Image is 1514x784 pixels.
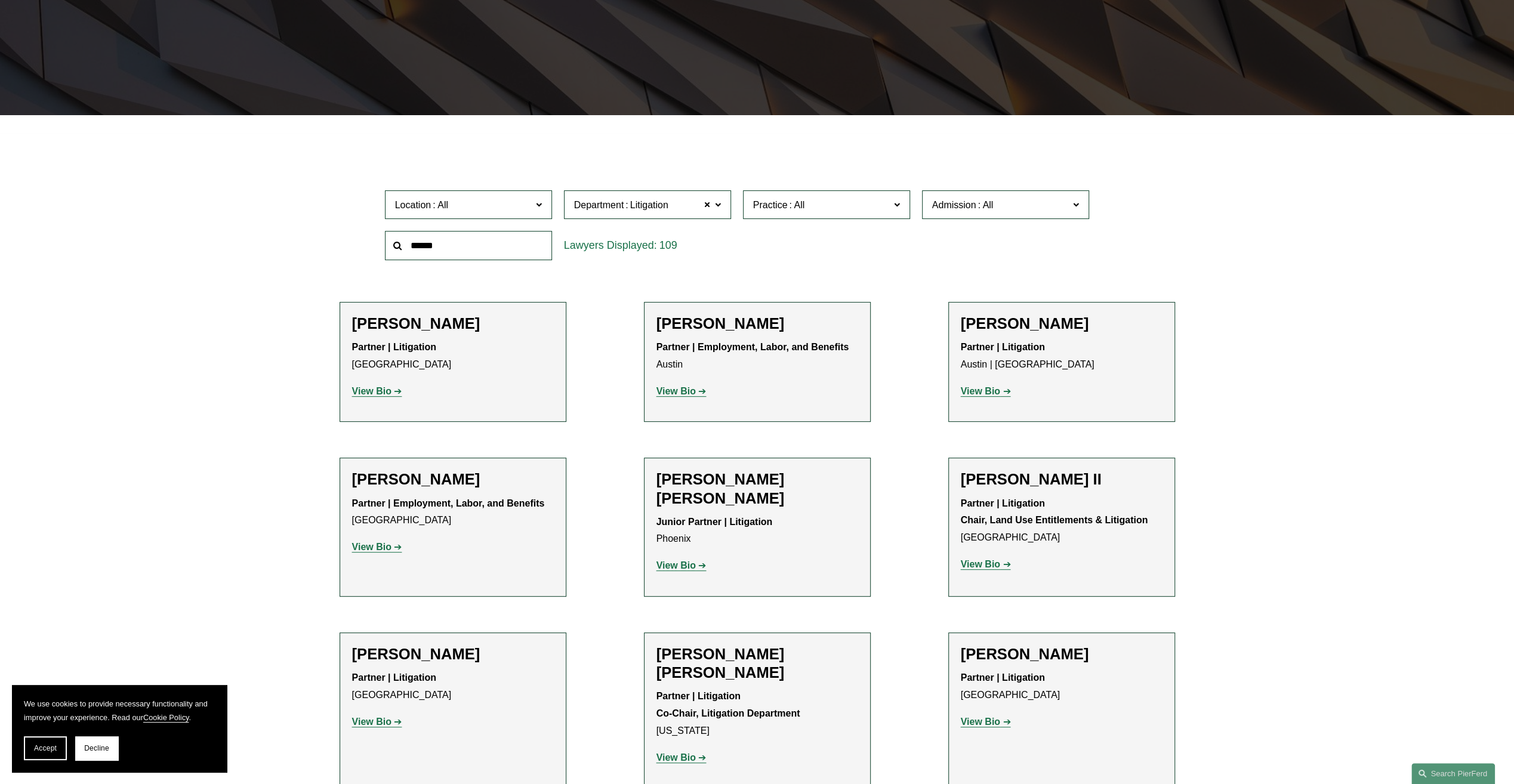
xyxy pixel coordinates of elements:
[961,559,1000,569] strong: View Bio
[352,717,402,727] a: View Bio
[352,672,436,683] strong: Partner | Litigation
[12,685,227,772] section: Cookie banner
[961,672,1045,683] strong: Partner | Litigation
[656,339,858,374] p: Austin
[352,498,545,508] strong: Partner | Employment, Labor, and Benefits
[352,386,391,396] strong: View Bio
[656,688,858,739] p: [US_STATE]
[34,744,57,752] span: Accept
[352,470,554,489] h2: [PERSON_NAME]
[656,560,696,570] strong: View Bio
[352,542,391,552] strong: View Bio
[352,339,554,374] p: [GEOGRAPHIC_DATA]
[656,386,707,396] a: View Bio
[656,560,707,570] a: View Bio
[961,386,1000,396] strong: View Bio
[961,386,1011,396] a: View Bio
[352,645,554,663] h2: [PERSON_NAME]
[656,645,858,682] h2: [PERSON_NAME] [PERSON_NAME]
[24,736,67,760] button: Accept
[395,200,431,210] span: Location
[961,717,1000,727] strong: View Bio
[352,342,436,352] strong: Partner | Litigation
[656,342,849,352] strong: Partner | Employment, Labor, and Benefits
[961,498,1148,526] strong: Partner | Litigation Chair, Land Use Entitlements & Litigation
[961,645,1163,663] h2: [PERSON_NAME]
[961,669,1163,704] p: [GEOGRAPHIC_DATA]
[352,314,554,333] h2: [PERSON_NAME]
[630,197,668,213] span: Litigation
[656,514,858,548] p: Phoenix
[352,386,402,396] a: View Bio
[961,470,1163,489] h2: [PERSON_NAME] II
[656,470,858,507] h2: [PERSON_NAME] [PERSON_NAME]
[352,669,554,704] p: [GEOGRAPHIC_DATA]
[75,736,118,760] button: Decline
[352,495,554,530] p: [GEOGRAPHIC_DATA]
[659,239,677,251] span: 109
[961,339,1163,374] p: Austin | [GEOGRAPHIC_DATA]
[574,200,624,210] span: Department
[352,542,402,552] a: View Bio
[656,752,696,763] strong: View Bio
[753,200,788,210] span: Practice
[961,717,1011,727] a: View Bio
[656,752,707,763] a: View Bio
[84,744,109,752] span: Decline
[1411,763,1495,784] a: Search this site
[24,697,215,724] p: We use cookies to provide necessary functionality and improve your experience. Read our .
[656,386,696,396] strong: View Bio
[143,713,189,722] a: Cookie Policy
[961,342,1045,352] strong: Partner | Litigation
[656,314,858,333] h2: [PERSON_NAME]
[961,314,1163,333] h2: [PERSON_NAME]
[656,517,773,527] strong: Junior Partner | Litigation
[961,559,1011,569] a: View Bio
[656,691,800,718] strong: Partner | Litigation Co-Chair, Litigation Department
[352,717,391,727] strong: View Bio
[932,200,976,210] span: Admission
[961,495,1163,547] p: [GEOGRAPHIC_DATA]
